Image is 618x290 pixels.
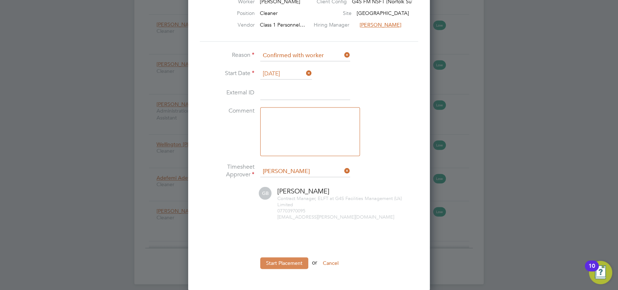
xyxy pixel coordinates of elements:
span: Class 1 Personnel… [260,21,305,28]
span: GB [259,187,272,200]
label: Site [322,10,352,16]
span: 07703970095 [277,208,305,214]
li: or [200,257,418,276]
input: Select one [260,50,350,61]
button: Start Placement [260,257,308,269]
span: Contract Manager, ELFT at [277,195,334,201]
span: [PERSON_NAME] [277,187,329,195]
label: Comment [200,107,254,115]
label: Reason [200,51,254,59]
span: G4S Facilities Management (Uk) Limited [277,195,402,208]
button: Open Resource Center, 10 new notifications [589,261,612,284]
label: Position [215,10,255,16]
span: [GEOGRAPHIC_DATA] [357,10,409,16]
label: Timesheet Approver [200,163,254,179]
label: Start Date [200,70,254,77]
span: [EMAIL_ADDRESS][PERSON_NAME][DOMAIN_NAME] [277,214,394,220]
span: [PERSON_NAME] [359,21,401,28]
span: Cleaner [260,10,278,16]
label: Vendor [215,21,255,28]
button: Cancel [317,257,344,269]
label: External ID [200,89,254,97]
input: Select one [260,68,312,79]
input: Search for... [260,166,350,177]
div: 10 [589,266,595,275]
label: Hiring Manager [313,21,354,28]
